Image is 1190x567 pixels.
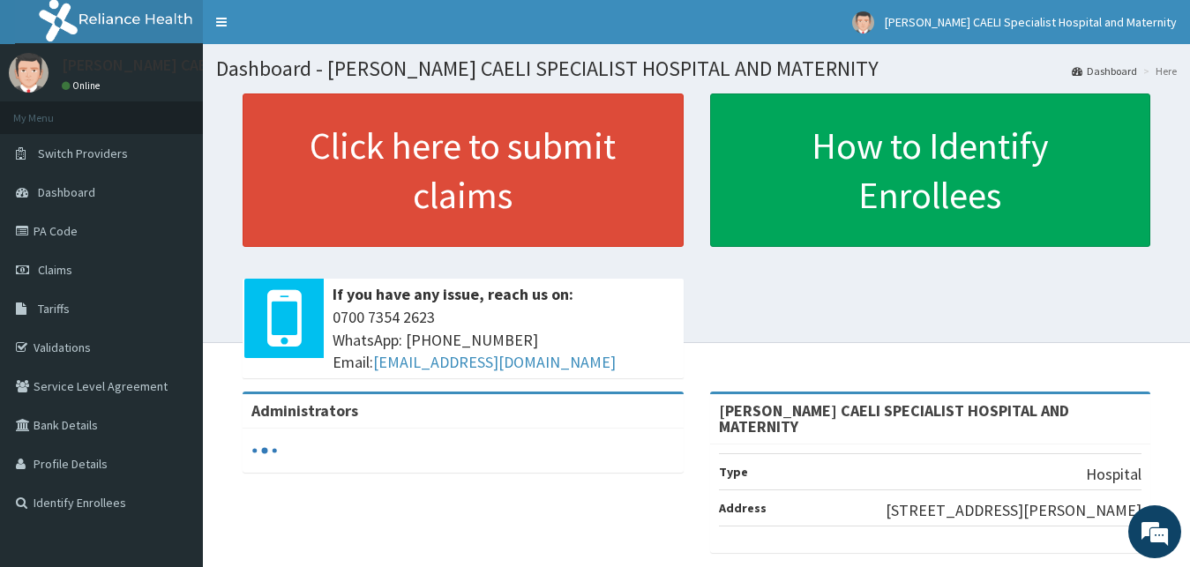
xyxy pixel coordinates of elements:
[243,93,684,247] a: Click here to submit claims
[62,57,452,73] p: [PERSON_NAME] CAELI Specialist Hospital and Maternity
[885,14,1177,30] span: [PERSON_NAME] CAELI Specialist Hospital and Maternity
[62,79,104,92] a: Online
[38,262,72,278] span: Claims
[373,352,616,372] a: [EMAIL_ADDRESS][DOMAIN_NAME]
[333,306,675,374] span: 0700 7354 2623 WhatsApp: [PHONE_NUMBER] Email:
[38,145,128,161] span: Switch Providers
[216,57,1177,80] h1: Dashboard - [PERSON_NAME] CAELI SPECIALIST HOSPITAL AND MATERNITY
[886,499,1141,522] p: [STREET_ADDRESS][PERSON_NAME]
[1072,63,1137,78] a: Dashboard
[38,184,95,200] span: Dashboard
[9,53,49,93] img: User Image
[719,400,1069,436] strong: [PERSON_NAME] CAELI SPECIALIST HOSPITAL AND MATERNITY
[38,301,70,317] span: Tariffs
[710,93,1151,247] a: How to Identify Enrollees
[1139,63,1177,78] li: Here
[719,500,767,516] b: Address
[251,437,278,464] svg: audio-loading
[852,11,874,34] img: User Image
[333,284,573,304] b: If you have any issue, reach us on:
[1086,463,1141,486] p: Hospital
[251,400,358,421] b: Administrators
[719,464,748,480] b: Type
